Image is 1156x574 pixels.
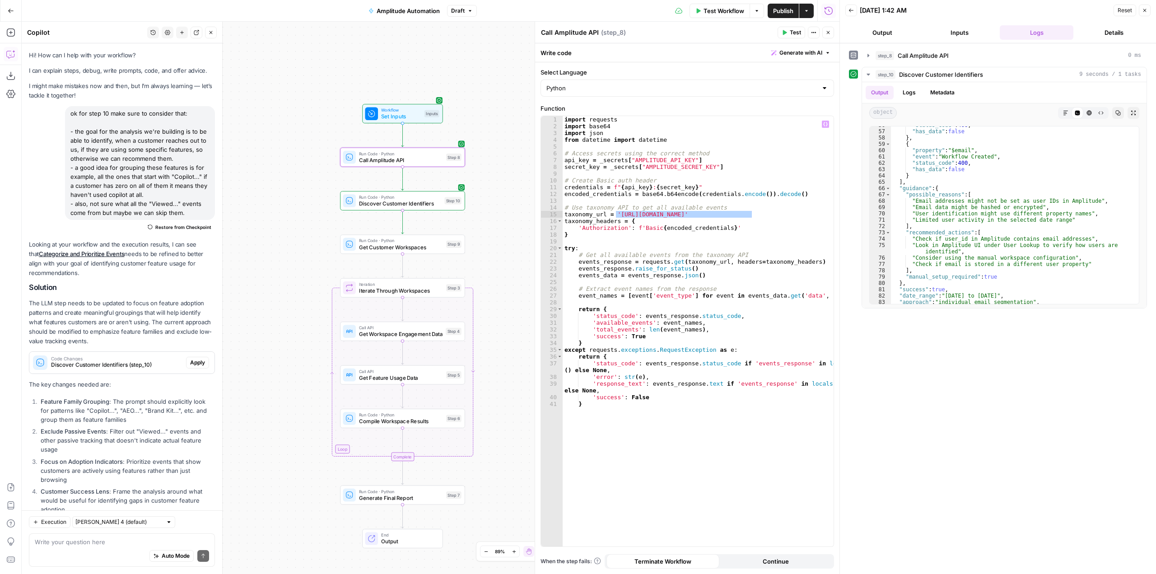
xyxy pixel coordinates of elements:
span: step_8 [876,51,894,60]
div: Step 6 [446,415,461,422]
div: Step 4 [446,328,461,335]
g: Edge from step_8 to step_10 [401,167,404,191]
strong: Feature Family Grouping [41,398,109,405]
span: Code Changes [51,356,182,361]
div: Copilot [27,28,144,37]
div: Run Code · PythonGet Customer WorkspacesStep 9 [340,234,465,254]
div: 58 [870,135,891,141]
strong: Focus on Adoption Indicators [41,458,123,465]
span: Apply [190,359,205,367]
span: Execution [41,518,66,526]
div: 34 [541,340,563,346]
span: Toggle code folding, rows 73 through 78 [886,229,890,236]
div: 66 [870,185,891,191]
div: Run Code · PythonDiscover Customer IdentifiersStep 10 [340,191,465,210]
span: Draft [451,7,465,15]
button: Logs [1000,25,1073,40]
div: 10 [541,177,563,184]
label: Function [541,104,834,113]
div: 5 [541,143,563,150]
div: Step 8 [446,154,461,161]
span: Toggle code folding, rows 36 through 41 [557,353,562,360]
span: Amplitude Automation [377,6,440,15]
span: Call API [359,325,443,331]
span: Auto Mode [162,552,190,560]
div: 30 [541,313,563,319]
div: Run Code · PythonCompile Workspace ResultsStep 6 [340,409,465,428]
div: 81 [870,286,891,293]
li: : Frame the analysis around what would be useful for identifying gaps in customer feature adoption [38,487,215,514]
div: 28 [541,299,563,306]
div: WorkflowSet InputsInputs [340,104,465,123]
div: 4 [541,136,563,143]
div: 8 [541,163,563,170]
p: I might make mistakes now and then, but I’m always learning — let’s tackle it together! [29,81,215,100]
g: Edge from start to step_8 [401,123,404,147]
button: Inputs [923,25,996,40]
span: Reset [1118,6,1132,14]
div: LoopIterationIterate Through WorkspacesStep 3 [340,278,465,298]
span: Set Inputs [381,112,421,121]
span: Workflow [381,107,421,113]
div: 39 [541,380,563,394]
div: 67 [870,191,891,198]
span: Run Code · Python [359,194,441,200]
button: Continue [719,554,832,569]
div: 29 [541,306,563,313]
span: Discover Customer Identifiers [899,70,983,79]
span: Call Amplitude API [898,51,949,60]
div: 26 [541,285,563,292]
span: Get Customer Workspaces [359,243,443,251]
span: Run Code · Python [359,150,443,157]
div: 73 [870,229,891,236]
span: Get Feature Usage Data [359,373,443,382]
span: Toggle code folding, rows 67 through 72 [886,191,890,198]
button: Reset [1114,5,1136,16]
span: Toggle code folding, rows 66 through 80 [886,185,890,191]
div: 38 [541,373,563,380]
div: 65 [870,179,891,185]
button: Draft [447,5,477,17]
div: 64 [870,173,891,179]
div: 41 [541,401,563,407]
button: Test [778,27,805,38]
strong: Exclude Passive Events [41,428,106,435]
li: : The prompt should explicitly look for patterns like "Copilot...", "AEO...", "Brand Kit...", etc... [38,397,215,424]
div: 23 [541,265,563,272]
span: When the step fails: [541,557,601,565]
p: The key changes needed are: [29,380,215,389]
strong: Customer Success Lens [41,488,109,495]
div: 70 [870,210,891,217]
div: 62 [870,160,891,166]
button: Execution [29,516,70,528]
span: Generate with AI [779,49,822,57]
span: Run Code · Python [359,238,443,244]
div: 27 [541,292,563,299]
div: 9 seconds / 1 tasks [862,82,1147,308]
span: Discover Customer Identifiers [359,200,441,208]
div: 82 [870,293,891,299]
button: Amplitude Automation [363,4,445,18]
div: 72 [870,223,891,229]
div: Inputs [424,110,439,117]
div: 79 [870,274,891,280]
div: 6 [541,150,563,157]
div: 37 [541,360,563,373]
div: 7 [541,157,563,163]
div: 63 [870,166,891,173]
g: Edge from step_3 to step_4 [401,298,404,321]
button: Output [845,25,919,40]
button: Logs [897,86,921,99]
span: Call API [359,368,443,374]
div: Step 9 [446,241,461,248]
span: 9 seconds / 1 tasks [1079,70,1141,79]
div: 17 [541,224,563,231]
div: Write code [535,43,839,62]
button: Test Workflow [690,4,750,18]
span: Call Amplitude API [359,156,443,164]
li: : Prioritize events that show customers are actively using features rather than just browsing [38,457,215,484]
g: Edge from step_10 to step_9 [401,210,404,234]
div: Call APIGet Workspace Engagement DataStep 4 [340,322,465,341]
span: Run Code · Python [359,411,443,418]
span: Continue [763,557,789,566]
